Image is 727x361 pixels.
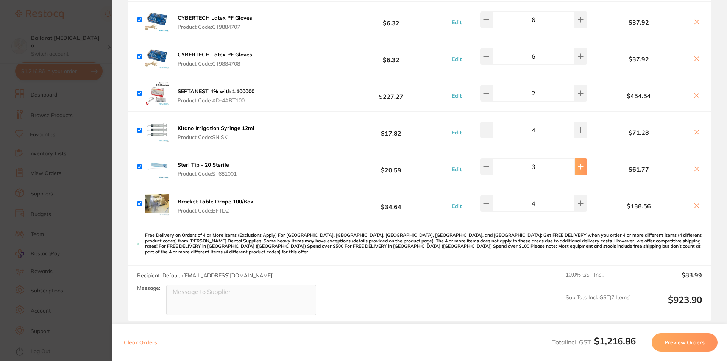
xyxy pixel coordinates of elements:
[178,134,254,140] span: Product Code: SNISK
[145,191,169,216] img: NnNqbXFmaQ
[589,203,688,209] b: $138.56
[566,272,631,288] span: 10.0 % GST Incl.
[594,335,636,347] b: $1,216.86
[178,198,253,205] b: Bracket Table Drape 100/Box
[178,125,254,131] b: Kitano Irrigation Syringe 12ml
[178,97,254,103] span: Product Code: AD-4ART100
[175,198,256,214] button: Bracket Table Drape 100/Box Product Code:BFTD2
[122,333,159,352] button: Clear Orders
[566,294,631,315] span: Sub Total Incl. GST ( 7 Items)
[175,125,257,141] button: Kitano Irrigation Syringe 12ml Product Code:SNISK
[175,51,254,67] button: CYBERTECH Latex PF Gloves Product Code:CT9884708
[178,88,254,95] b: SEPTANEST 4% with 1:100000
[335,50,448,64] b: $6.32
[449,19,464,26] button: Edit
[589,92,688,99] b: $454.54
[178,61,252,67] span: Product Code: CT9884708
[145,118,169,142] img: OGJ1bG5scA
[145,233,702,255] p: Free Delivery on Orders of 4 or More Items (Exclusions Apply) For [GEOGRAPHIC_DATA], [GEOGRAPHIC_...
[178,14,252,21] b: CYBERTECH Latex PF Gloves
[589,19,688,26] b: $37.92
[145,44,169,69] img: NG9mcGhlNQ
[589,129,688,136] b: $71.28
[552,338,636,346] span: Total Incl. GST
[335,160,448,174] b: $20.59
[449,56,464,63] button: Edit
[145,81,169,105] img: cm8wZmxwbA
[335,13,448,27] b: $6.32
[449,166,464,173] button: Edit
[178,51,252,58] b: CYBERTECH Latex PF Gloves
[335,197,448,211] b: $34.64
[589,56,688,63] b: $37.92
[652,333,718,352] button: Preview Orders
[449,129,464,136] button: Edit
[178,171,237,177] span: Product Code: ST681001
[137,272,274,279] span: Recipient: Default ( [EMAIL_ADDRESS][DOMAIN_NAME] )
[178,208,253,214] span: Product Code: BFTD2
[178,24,252,30] span: Product Code: CT9884707
[175,161,239,177] button: Steri Tip - 20 Sterile Product Code:ST681001
[178,161,229,168] b: Steri Tip - 20 Sterile
[637,272,702,288] output: $83.99
[449,92,464,99] button: Edit
[145,8,169,32] img: dzBkZXNtYQ
[145,155,169,179] img: ZmpmdW53cA
[175,88,257,104] button: SEPTANEST 4% with 1:100000 Product Code:AD-4ART100
[449,203,464,209] button: Edit
[335,123,448,137] b: $17.82
[335,86,448,100] b: $227.27
[175,14,254,30] button: CYBERTECH Latex PF Gloves Product Code:CT9884707
[137,285,160,291] label: Message:
[637,294,702,315] output: $923.90
[589,166,688,173] b: $61.77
